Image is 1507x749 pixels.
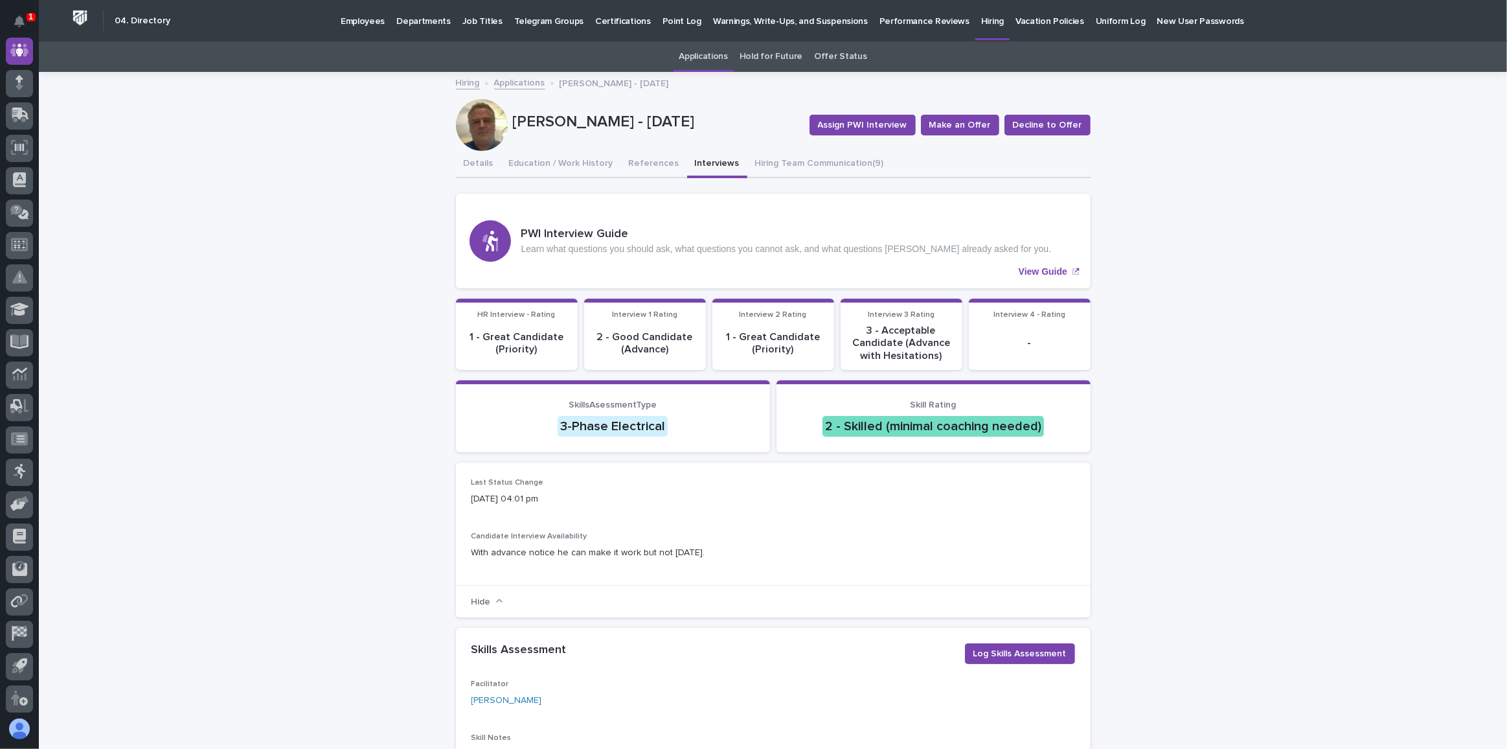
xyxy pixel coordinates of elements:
[6,715,33,743] button: users-avatar
[471,533,587,540] span: Candidate Interview Availability
[810,115,916,135] button: Assign PWI Interview
[478,311,556,319] span: HR Interview - Rating
[911,400,957,409] span: Skill Rating
[501,151,621,178] button: Education / Work History
[471,643,567,658] h2: Skills Assessment
[464,331,570,356] p: 1 - Great Candidate (Priority)
[558,416,668,437] div: 3-Phase Electrical
[456,151,501,178] button: Details
[471,694,542,708] a: [PERSON_NAME]
[16,16,33,36] div: Notifications1
[822,416,1044,437] div: 2 - Skilled (minimal coaching needed)
[471,492,663,506] p: [DATE] 04:01 pm
[1004,115,1091,135] button: Decline to Offer
[993,311,1065,319] span: Interview 4 - Rating
[471,734,512,742] span: Skill Notes
[6,8,33,35] button: Notifications
[929,119,991,132] span: Make an Offer
[521,244,1052,255] p: Learn what questions you should ask, what questions you cannot ask, and what questions [PERSON_NA...
[68,6,92,30] img: Workspace Logo
[494,75,545,89] a: Applications
[848,325,955,362] p: 3 - Acceptable Candidate (Advance with Hesitations)
[28,12,33,21] p: 1
[471,680,509,688] span: Facilitator
[115,16,170,27] h2: 04. Directory
[740,41,802,72] a: Hold for Future
[621,151,687,178] button: References
[679,41,728,72] a: Applications
[818,119,907,132] span: Assign PWI Interview
[569,400,657,409] span: SkillsAsessmentType
[973,647,1067,660] span: Log Skills Assessment
[977,337,1083,349] p: -
[868,311,935,319] span: Interview 3 Rating
[456,75,480,89] a: Hiring
[456,194,1091,288] a: View Guide
[1013,119,1082,132] span: Decline to Offer
[747,151,892,178] button: Hiring Team Communication (9)
[521,227,1052,242] h3: PWI Interview Guide
[1019,266,1067,277] p: View Guide
[965,643,1075,664] button: Log Skills Assessment
[560,75,669,89] p: [PERSON_NAME] - [DATE]
[471,597,503,606] button: Hide
[513,113,799,132] p: [PERSON_NAME] - [DATE]
[612,311,677,319] span: Interview 1 Rating
[720,331,826,356] p: 1 - Great Candidate (Priority)
[592,331,698,356] p: 2 - Good Candidate (Advance)
[921,115,999,135] button: Make an Offer
[471,479,544,487] span: Last Status Change
[471,546,1075,560] p: With advance notice he can make it work but not [DATE].
[814,41,867,72] a: Offer Status
[740,311,807,319] span: Interview 2 Rating
[687,151,747,178] button: Interviews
